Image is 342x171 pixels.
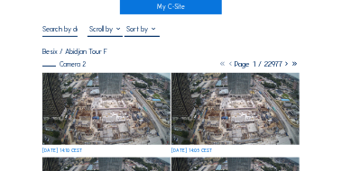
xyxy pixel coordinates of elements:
div: [DATE] 14:05 CEST [171,148,212,153]
div: Besix / Abidjan Tour F [42,48,107,55]
span: Page 1 / 22977 [236,59,283,68]
div: [DATE] 14:10 CEST [42,148,82,153]
img: image_52877519 [171,73,299,144]
div: Camera 2 [42,61,86,67]
input: Search by date 󰅀 [42,24,78,33]
img: image_52877597 [42,73,170,144]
